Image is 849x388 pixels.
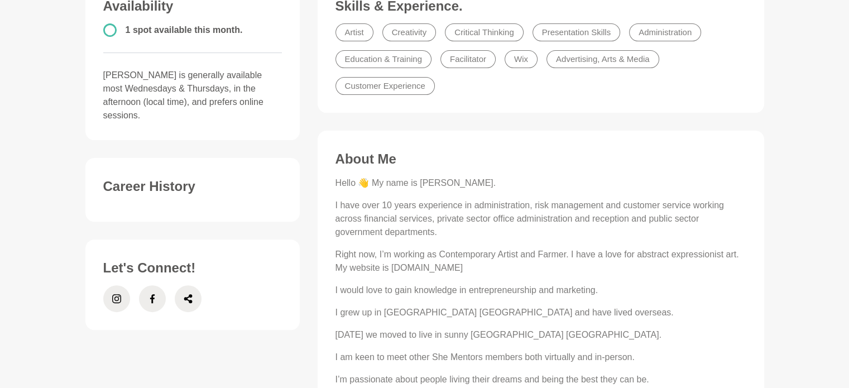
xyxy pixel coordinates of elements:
[335,199,746,239] p: I have over 10 years experience in administration, risk management and customer service working a...
[335,284,746,297] p: I would love to gain knowledge in entrepreneurship and marketing.
[126,25,243,35] span: 1 spot available this month.
[175,285,202,312] a: Share
[103,69,282,122] p: [PERSON_NAME] is generally available most Wednesdays & Thursdays, in the afternoon (local time), ...
[139,285,166,312] a: Facebook
[335,176,746,190] p: Hello 👋 My name is [PERSON_NAME].
[335,351,746,364] p: I am keen to meet other She Mentors members both virtually and in-person.
[335,373,746,386] p: I’m passionate about people living their dreams and being the best they can be.
[335,328,746,342] p: [DATE] we moved to live in sunny [GEOGRAPHIC_DATA] [GEOGRAPHIC_DATA].
[335,248,746,275] p: Right now, I’m working as Contemporary Artist and Farmer. I have a love for abstract expressionis...
[335,306,746,319] p: I grew up in [GEOGRAPHIC_DATA] [GEOGRAPHIC_DATA] and have lived overseas.
[103,285,130,312] a: Instagram
[335,151,746,167] h3: About Me
[103,178,282,195] h3: Career History
[103,260,282,276] h3: Let's Connect!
